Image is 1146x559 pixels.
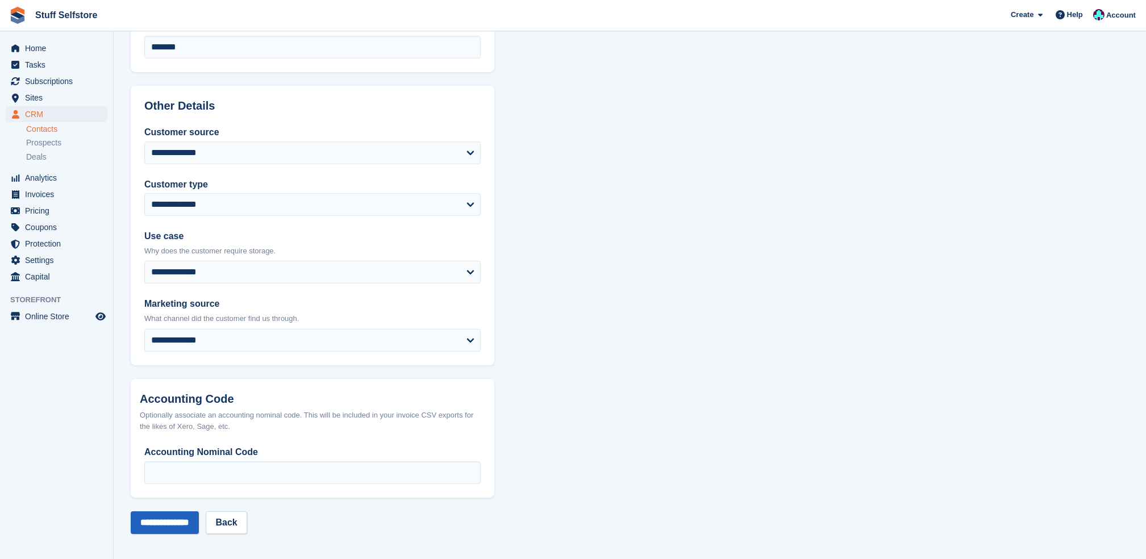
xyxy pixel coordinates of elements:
[1067,9,1083,20] span: Help
[10,294,113,306] span: Storefront
[144,445,481,459] label: Accounting Nominal Code
[25,57,93,73] span: Tasks
[6,106,107,122] a: menu
[26,152,47,162] span: Deals
[25,186,93,202] span: Invoices
[9,7,26,24] img: stora-icon-8386f47178a22dfd0bd8f6a31ec36ba5ce8667c1dd55bd0f319d3a0aa187defe.svg
[25,219,93,235] span: Coupons
[144,126,481,139] label: Customer source
[25,170,93,186] span: Analytics
[144,313,481,324] p: What channel did the customer find us through.
[94,310,107,323] a: Preview store
[6,40,107,56] a: menu
[6,219,107,235] a: menu
[26,124,107,135] a: Contacts
[26,137,107,149] a: Prospects
[6,236,107,252] a: menu
[6,203,107,219] a: menu
[144,99,481,112] h2: Other Details
[6,252,107,268] a: menu
[25,236,93,252] span: Protection
[1011,9,1034,20] span: Create
[25,90,93,106] span: Sites
[144,297,481,311] label: Marketing source
[144,245,481,257] p: Why does the customer require storage.
[6,186,107,202] a: menu
[144,230,481,243] label: Use case
[6,57,107,73] a: menu
[25,40,93,56] span: Home
[25,73,93,89] span: Subscriptions
[25,252,93,268] span: Settings
[25,203,93,219] span: Pricing
[26,137,61,148] span: Prospects
[25,269,93,285] span: Capital
[140,410,485,432] div: Optionally associate an accounting nominal code. This will be included in your invoice CSV export...
[6,269,107,285] a: menu
[25,106,93,122] span: CRM
[140,393,485,406] h2: Accounting Code
[6,73,107,89] a: menu
[26,151,107,163] a: Deals
[6,90,107,106] a: menu
[31,6,102,24] a: Stuff Selfstore
[25,308,93,324] span: Online Store
[6,308,107,324] a: menu
[206,511,247,534] a: Back
[1106,10,1136,21] span: Account
[1093,9,1105,20] img: Simon Gardner
[144,178,481,191] label: Customer type
[6,170,107,186] a: menu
